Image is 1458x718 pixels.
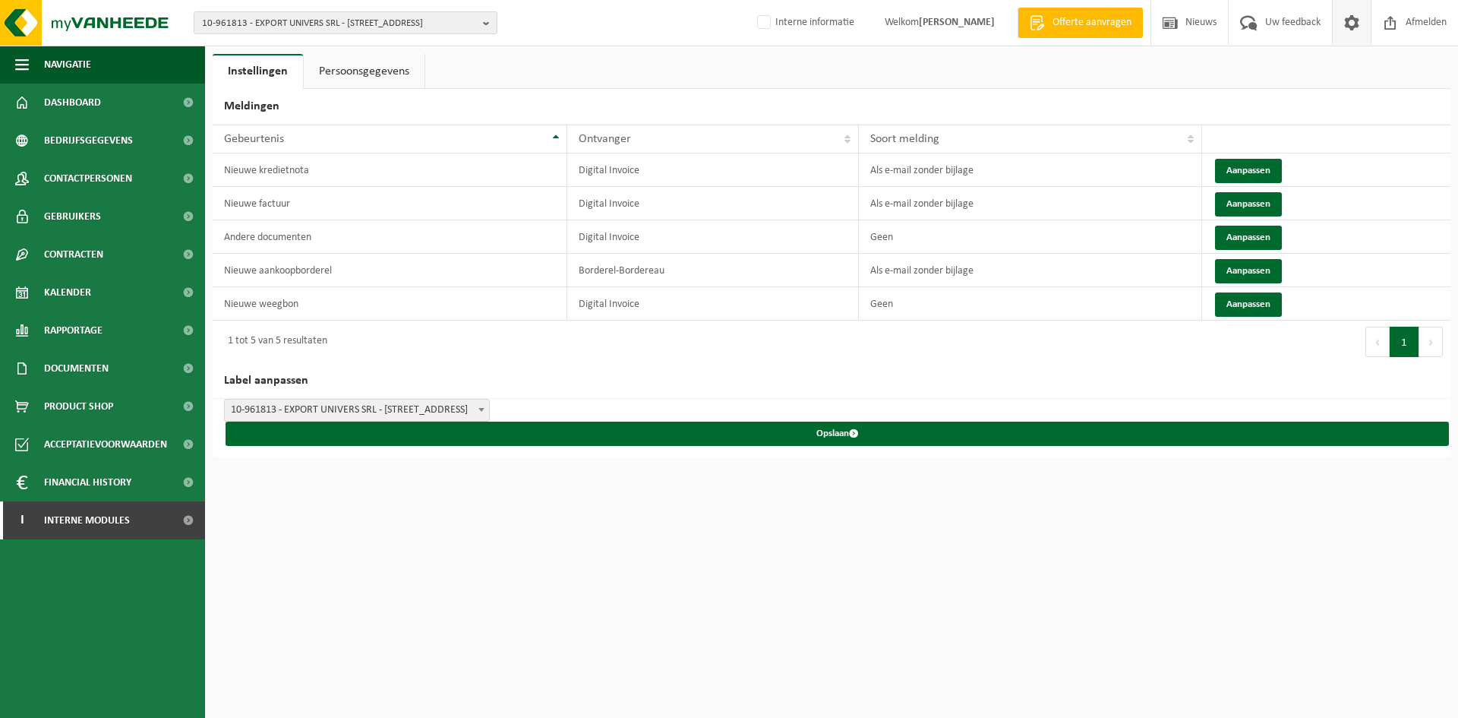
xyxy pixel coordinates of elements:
[870,133,939,145] span: Soort melding
[213,89,1450,125] h2: Meldingen
[1215,293,1282,317] button: Aanpassen
[213,220,567,254] td: Andere documenten
[225,400,489,421] span: 10-961813 - EXPORT UNIVERS SRL - 1190 FOREST, RUE DES ANCIENS ETANGS 40
[44,84,101,122] span: Dashboard
[1215,159,1282,183] button: Aanpassen
[567,254,859,287] td: Borderel-Bordereau
[1365,327,1390,357] button: Previous
[567,153,859,187] td: Digital Invoice
[44,46,91,84] span: Navigatie
[304,54,424,89] a: Persoonsgegevens
[1390,327,1419,357] button: 1
[1215,226,1282,250] button: Aanpassen
[213,54,303,89] a: Instellingen
[567,220,859,254] td: Digital Invoice
[44,122,133,160] span: Bedrijfsgegevens
[44,236,103,274] span: Contracten
[224,133,284,145] span: Gebeurtenis
[44,425,167,463] span: Acceptatievoorwaarden
[44,312,103,350] span: Rapportage
[44,387,113,425] span: Product Shop
[859,254,1202,287] td: Als e-mail zonder bijlage
[1215,259,1282,283] button: Aanpassen
[220,328,327,356] div: 1 tot 5 van 5 resultaten
[859,287,1202,321] td: Geen
[44,350,109,387] span: Documenten
[213,187,567,220] td: Nieuwe factuur
[15,501,29,539] span: I
[579,133,631,145] span: Ontvanger
[567,287,859,321] td: Digital Invoice
[1049,15,1135,30] span: Offerte aanvragen
[213,153,567,187] td: Nieuwe kredietnota
[213,287,567,321] td: Nieuwe weegbon
[44,501,130,539] span: Interne modules
[1215,192,1282,217] button: Aanpassen
[1018,8,1143,38] a: Offerte aanvragen
[919,17,995,28] strong: [PERSON_NAME]
[44,463,131,501] span: Financial History
[224,399,490,422] span: 10-961813 - EXPORT UNIVERS SRL - 1190 FOREST, RUE DES ANCIENS ETANGS 40
[213,363,1450,399] h2: Label aanpassen
[44,274,91,312] span: Kalender
[226,422,1449,446] button: Opslaan
[1419,327,1443,357] button: Next
[213,254,567,287] td: Nieuwe aankoopborderel
[44,160,132,198] span: Contactpersonen
[859,220,1202,254] td: Geen
[567,187,859,220] td: Digital Invoice
[859,153,1202,187] td: Als e-mail zonder bijlage
[754,11,854,34] label: Interne informatie
[44,198,101,236] span: Gebruikers
[202,12,477,35] span: 10-961813 - EXPORT UNIVERS SRL - [STREET_ADDRESS]
[859,187,1202,220] td: Als e-mail zonder bijlage
[194,11,497,34] button: 10-961813 - EXPORT UNIVERS SRL - [STREET_ADDRESS]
